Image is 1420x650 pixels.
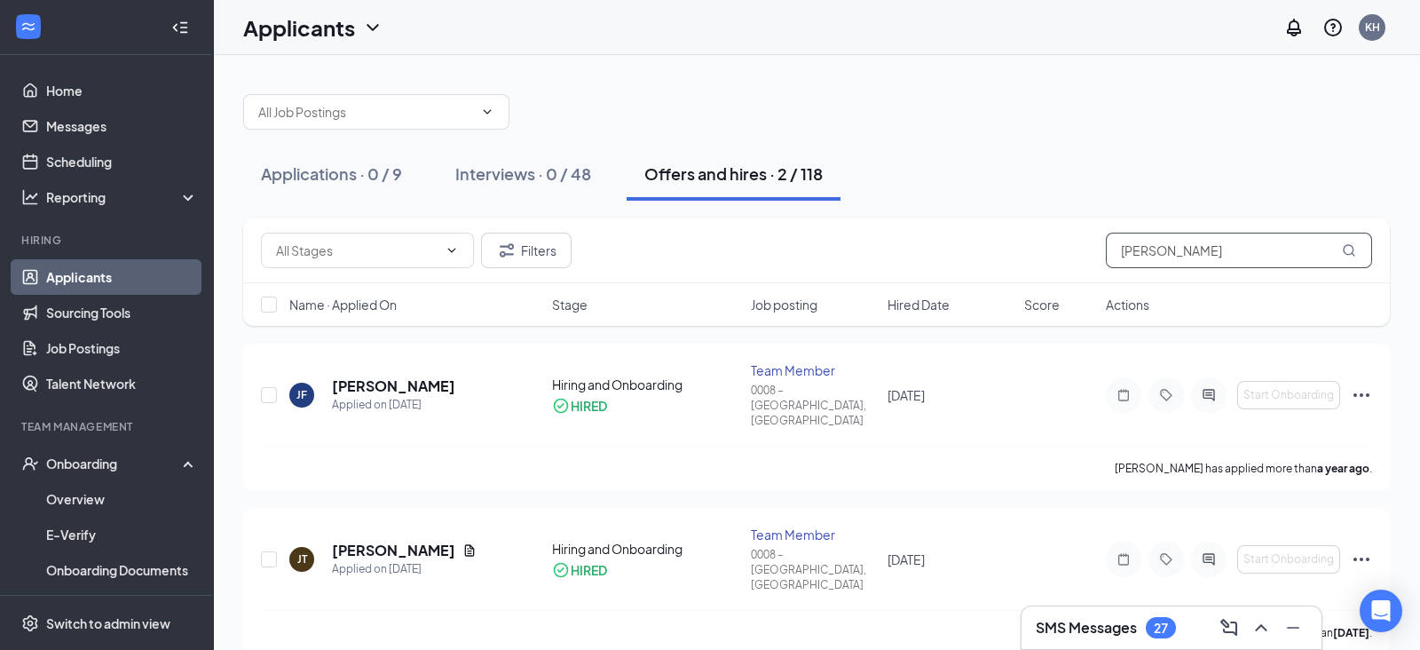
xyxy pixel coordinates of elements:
[1282,617,1304,638] svg: Minimize
[261,162,402,185] div: Applications · 0 / 9
[21,455,39,472] svg: UserCheck
[258,102,473,122] input: All Job Postings
[1279,614,1307,642] button: Minimize
[481,233,572,268] button: Filter Filters
[1237,381,1340,409] button: Start Onboarding
[276,241,438,260] input: All Stages
[552,561,570,579] svg: CheckmarkCircle
[1243,553,1334,566] span: Start Onboarding
[1360,590,1402,632] div: Open Intercom Messenger
[462,543,477,558] svg: Document
[46,144,198,179] a: Scheduling
[1243,389,1334,401] span: Start Onboarding
[552,397,570,415] svg: CheckmarkCircle
[46,588,198,623] a: Activity log
[887,551,925,567] span: [DATE]
[1215,614,1243,642] button: ComposeMessage
[1237,545,1340,574] button: Start Onboarding
[455,162,591,185] div: Interviews · 0 / 48
[243,12,355,43] h1: Applicants
[571,397,607,415] div: HIRED
[332,541,455,560] h5: [PERSON_NAME]
[1283,17,1305,38] svg: Notifications
[887,387,925,403] span: [DATE]
[297,551,307,567] div: JT
[21,233,194,248] div: Hiring
[21,419,194,434] div: Team Management
[362,17,383,38] svg: ChevronDown
[1317,462,1369,475] b: a year ago
[496,240,517,261] svg: Filter
[332,560,477,578] div: Applied on [DATE]
[46,517,198,552] a: E-Verify
[296,387,307,402] div: JF
[571,561,607,579] div: HIRED
[289,296,397,313] span: Name · Applied On
[1333,626,1369,639] b: [DATE]
[46,366,198,401] a: Talent Network
[46,188,199,206] div: Reporting
[46,108,198,144] a: Messages
[1198,552,1219,567] svg: ActiveChat
[1247,614,1275,642] button: ChevronUp
[1113,552,1134,567] svg: Note
[1351,549,1372,570] svg: Ellipses
[46,259,198,295] a: Applicants
[1115,461,1372,476] p: [PERSON_NAME] has applied more than .
[1365,20,1380,35] div: KH
[21,614,39,632] svg: Settings
[20,18,37,36] svg: WorkstreamLogo
[751,361,877,379] div: Team Member
[751,526,877,543] div: Team Member
[552,376,741,393] div: Hiring and Onboarding
[751,296,817,313] span: Job posting
[1113,388,1134,402] svg: Note
[1156,552,1177,567] svg: Tag
[46,330,198,366] a: Job Postings
[46,552,198,588] a: Onboarding Documents
[46,614,170,632] div: Switch to admin view
[1024,296,1060,313] span: Score
[332,396,455,414] div: Applied on [DATE]
[1156,388,1177,402] svg: Tag
[552,540,741,558] div: Hiring and Onboarding
[46,73,198,108] a: Home
[751,547,877,592] div: 0008 – [GEOGRAPHIC_DATA], [GEOGRAPHIC_DATA]
[1342,243,1356,258] svg: MagnifyingGlass
[644,162,823,185] div: Offers and hires · 2 / 118
[1351,384,1372,406] svg: Ellipses
[1250,617,1272,638] svg: ChevronUp
[46,481,198,517] a: Overview
[1036,618,1137,638] h3: SMS Messages
[445,243,459,258] svg: ChevronDown
[1219,617,1240,638] svg: ComposeMessage
[171,19,189,36] svg: Collapse
[332,377,455,396] h5: [PERSON_NAME]
[46,455,183,472] div: Onboarding
[480,105,494,119] svg: ChevronDown
[1154,621,1168,636] div: 27
[552,296,588,313] span: Stage
[1198,388,1219,402] svg: ActiveChat
[887,296,950,313] span: Hired Date
[1322,17,1344,38] svg: QuestionInfo
[21,188,39,206] svg: Analysis
[751,383,877,428] div: 0008 – [GEOGRAPHIC_DATA], [GEOGRAPHIC_DATA]
[1106,233,1372,268] input: Search in offers and hires
[46,295,198,330] a: Sourcing Tools
[1106,296,1149,313] span: Actions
